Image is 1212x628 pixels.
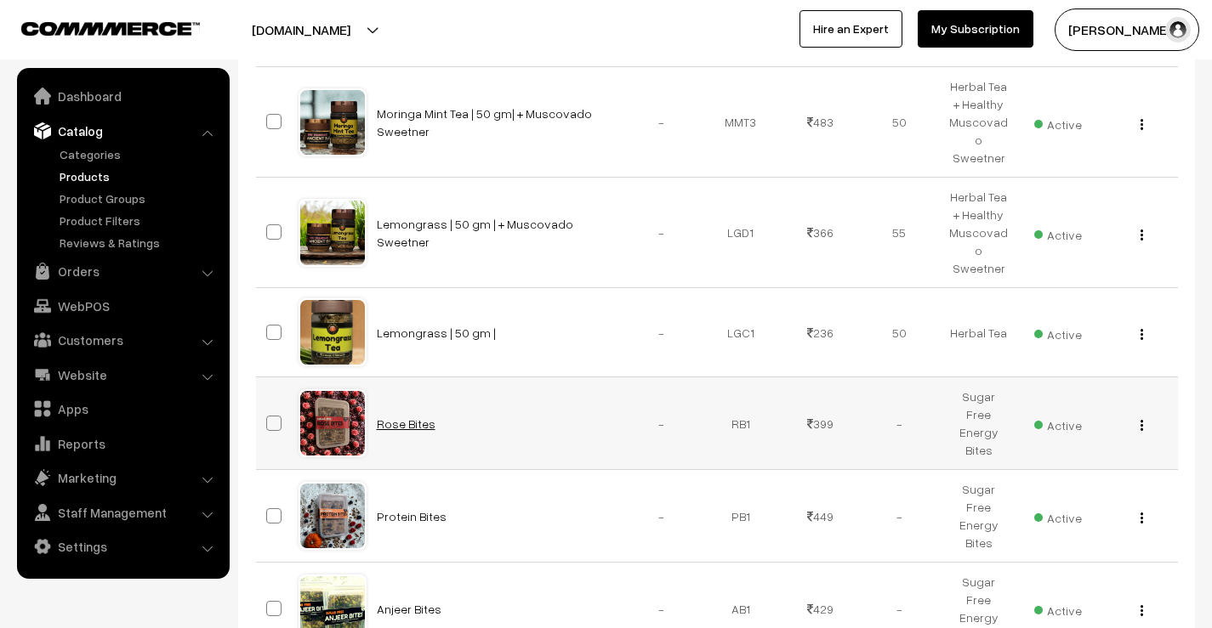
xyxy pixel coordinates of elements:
[377,416,435,431] a: Rose Bites
[377,217,573,249] a: Lemongrass | 50 gm | + Muscovado Sweetner
[55,167,224,185] a: Products
[1141,512,1143,523] img: Menu
[622,288,701,377] td: -
[377,106,592,139] a: Moringa Mint Tea | 50 gm| + Muscovado Sweetner
[1034,412,1082,434] span: Active
[55,234,224,252] a: Reviews & Ratings
[21,393,224,424] a: Apps
[939,377,1018,470] td: Sugar Free Energy Bites
[799,10,902,48] a: Hire an Expert
[622,67,701,178] td: -
[55,190,224,207] a: Product Groups
[780,288,859,377] td: 236
[1034,111,1082,133] span: Active
[377,509,447,523] a: Protein Bites
[21,17,170,37] a: COMMMERCE
[21,462,224,493] a: Marketing
[622,178,701,288] td: -
[21,81,224,111] a: Dashboard
[21,359,224,390] a: Website
[622,377,701,470] td: -
[21,497,224,528] a: Staff Management
[780,377,859,470] td: 399
[55,145,224,163] a: Categories
[780,178,859,288] td: 366
[1034,505,1082,527] span: Active
[939,288,1018,377] td: Herbal Tea
[701,470,780,563] td: PB1
[1141,420,1143,431] img: Menu
[192,8,410,51] button: [DOMAIN_NAME]
[1141,229,1143,240] img: Menu
[701,288,780,377] td: LGC1
[1141,605,1143,616] img: Menu
[780,470,859,563] td: 449
[860,377,939,470] td: -
[1034,222,1082,244] span: Active
[21,22,200,35] img: COMMMERCE
[21,325,224,355] a: Customers
[860,178,939,288] td: 55
[860,67,939,178] td: 50
[21,291,224,321] a: WebPOS
[939,178,1018,288] td: Herbal Tea + Healthy Muscovado Sweetner
[1034,597,1082,620] span: Active
[939,470,1018,563] td: Sugar Free Energy Bites
[1034,321,1082,343] span: Active
[21,428,224,459] a: Reports
[21,256,224,286] a: Orders
[860,470,939,563] td: -
[21,531,224,562] a: Settings
[1165,17,1191,42] img: user
[701,67,780,178] td: MMT3
[377,602,441,616] a: Anjeer Bites
[780,67,859,178] td: 483
[860,288,939,377] td: 50
[622,470,701,563] td: -
[1055,8,1199,51] button: [PERSON_NAME]…
[21,116,224,146] a: Catalog
[701,178,780,288] td: LGD1
[701,377,780,470] td: RB1
[1141,119,1143,130] img: Menu
[918,10,1033,48] a: My Subscription
[939,67,1018,178] td: Herbal Tea + Healthy Muscovado Sweetner
[1141,329,1143,340] img: Menu
[377,325,496,340] a: Lemongrass | 50 gm |
[55,212,224,229] a: Product Filters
